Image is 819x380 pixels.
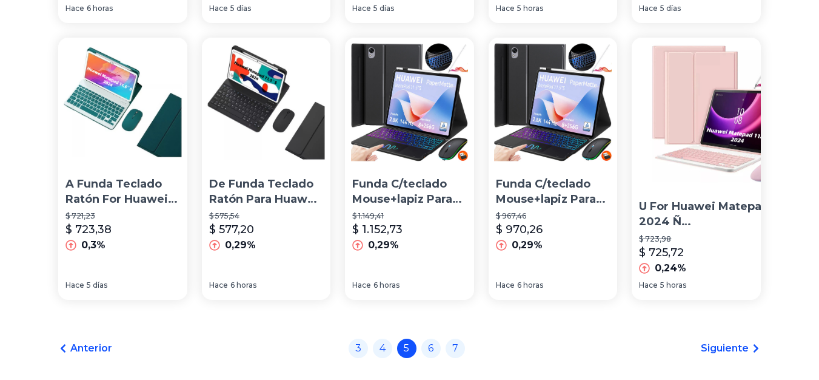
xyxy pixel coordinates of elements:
a: De Funda Teclado Ratón Para Huawei Matepad 11.5'' S 2024 ÑDe Funda Teclado Ratón Para Huawei Mate... [202,38,331,300]
span: Hace [352,280,371,290]
p: A Funda Teclado Ratón For Huawei Matepad 11.5'' S 2024 Ñ [65,177,180,207]
p: 0,24% [655,261,686,276]
a: 3 [349,339,368,358]
span: 5 días [660,4,681,13]
p: 0,29% [512,238,543,253]
p: De Funda Teclado Ratón Para Huawei Matepad 11.5'' S 2024 Ñ [209,177,324,207]
span: 6 horas [87,4,113,13]
a: Anterior [58,341,112,356]
p: U For Huawei Matepad 11.5s 2024 Ñ Funda+teclado+ratón+pencil [639,199,804,229]
p: $ 577,20 [209,221,254,238]
p: $ 575,54 [209,211,324,221]
a: Funda C/teclado Mouse+lapiz Para Huawei Matepad 11.5 S 2024Funda C/teclado Mouse+lapiz Para Huawe... [345,38,474,300]
a: A Funda Teclado Ratón For Huawei Matepad 11.5'' S 2024 ÑA Funda Teclado Ratón For Huawei Matepad ... [58,38,187,300]
span: Hace [65,4,84,13]
p: $ 725,72 [639,244,684,261]
span: Anterior [70,341,112,356]
a: 7 [446,339,465,358]
p: $ 723,98 [639,234,804,244]
span: 5 horas [660,280,686,290]
img: Funda C/teclado Mouse+lapiz Para Huawei Matepad 11.5 S 2024 [489,38,618,167]
p: $ 721,23 [65,211,180,221]
img: De Funda Teclado Ratón Para Huawei Matepad 11.5'' S 2024 Ñ [202,38,331,167]
span: 6 horas [517,280,543,290]
p: 0,29% [368,238,399,253]
img: U For Huawei Matepad 11.5s 2024 Ñ Funda+teclado+ratón+pencil [646,38,797,189]
span: Hace [65,280,84,290]
span: Hace [209,4,228,13]
span: 5 horas [517,4,543,13]
span: 5 días [230,4,251,13]
span: 6 horas [373,280,399,290]
a: Funda C/teclado Mouse+lapiz Para Huawei Matepad 11.5 S 2024Funda C/teclado Mouse+lapiz Para Huawe... [489,38,618,300]
a: 4 [373,339,392,358]
span: Siguiente [701,341,749,356]
p: 0,29% [225,238,256,253]
p: $ 970,26 [496,221,543,238]
a: Siguiente [701,341,761,356]
a: 6 [421,339,441,358]
p: Funda C/teclado Mouse+lapiz Para Huawei Matepad 11.5 S 2024 [352,177,467,207]
span: 5 días [373,4,394,13]
span: Hace [352,4,371,13]
img: A Funda Teclado Ratón For Huawei Matepad 11.5'' S 2024 Ñ [58,38,187,167]
p: $ 723,38 [65,221,112,238]
span: Hace [639,4,658,13]
span: Hace [639,280,658,290]
p: $ 1.149,41 [352,211,467,221]
span: Hace [209,280,228,290]
a: U For Huawei Matepad 11.5s 2024 Ñ Funda+teclado+ratón+pencilU For Huawei Matepad 11.5s 2024 Ñ Fun... [632,38,761,300]
p: Funda C/teclado Mouse+lapiz Para Huawei Matepad 11.5 S 2024 [496,177,610,207]
span: Hace [496,4,515,13]
span: 5 días [87,280,107,290]
span: 6 horas [230,280,256,290]
p: $ 1.152,73 [352,221,403,238]
span: Hace [496,280,515,290]
p: 0,3% [81,238,105,253]
img: Funda C/teclado Mouse+lapiz Para Huawei Matepad 11.5 S 2024 [345,38,474,167]
p: $ 967,46 [496,211,610,221]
